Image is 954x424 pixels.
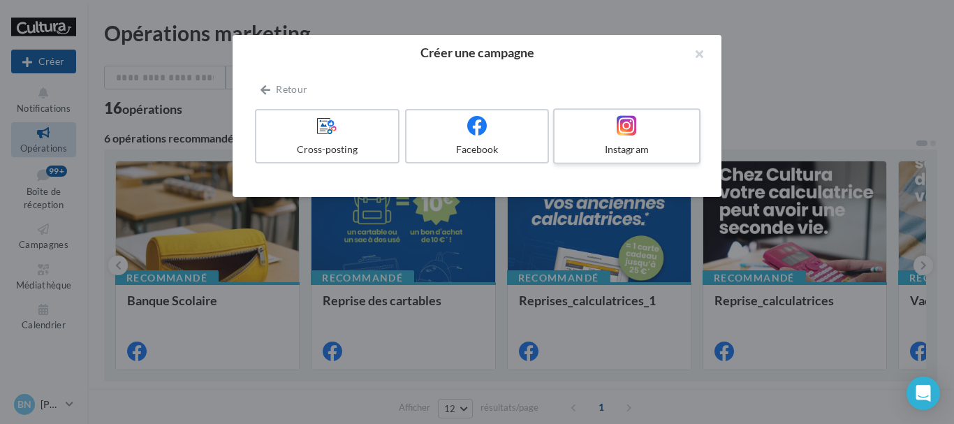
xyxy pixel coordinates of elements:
div: Open Intercom Messenger [907,377,940,410]
button: Retour [255,81,313,98]
div: Facebook [412,142,543,156]
div: Instagram [560,142,693,156]
h2: Créer une campagne [255,46,699,59]
div: Cross-posting [262,142,392,156]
